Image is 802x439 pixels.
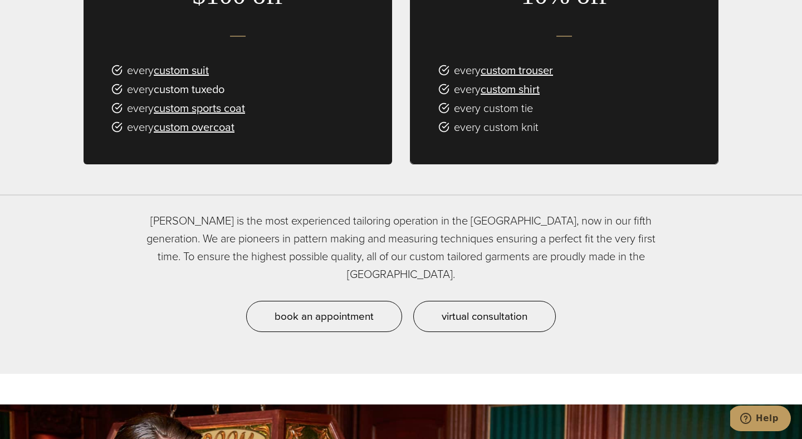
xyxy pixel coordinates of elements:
a: custom trouser [481,62,553,79]
span: every custom knit [454,118,539,136]
span: book an appointment [275,308,374,324]
span: every [127,61,209,79]
a: custom tuxedo [154,81,224,97]
a: book an appointment [246,301,402,332]
iframe: Opens a widget where you can chat to one of our agents [730,406,791,433]
a: custom overcoat [154,119,234,135]
span: every [127,118,234,136]
p: [PERSON_NAME] is the most experienced tailoring operation in the [GEOGRAPHIC_DATA], now in our fi... [139,212,663,283]
a: custom suit [154,62,209,79]
span: virtual consultation [442,308,527,324]
span: every [127,99,245,117]
span: every [127,80,224,98]
a: custom sports coat [154,100,245,116]
a: virtual consultation [413,301,556,332]
span: every [454,61,553,79]
a: custom shirt [481,81,540,97]
span: every custom tie [454,99,533,117]
span: every [454,80,540,98]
